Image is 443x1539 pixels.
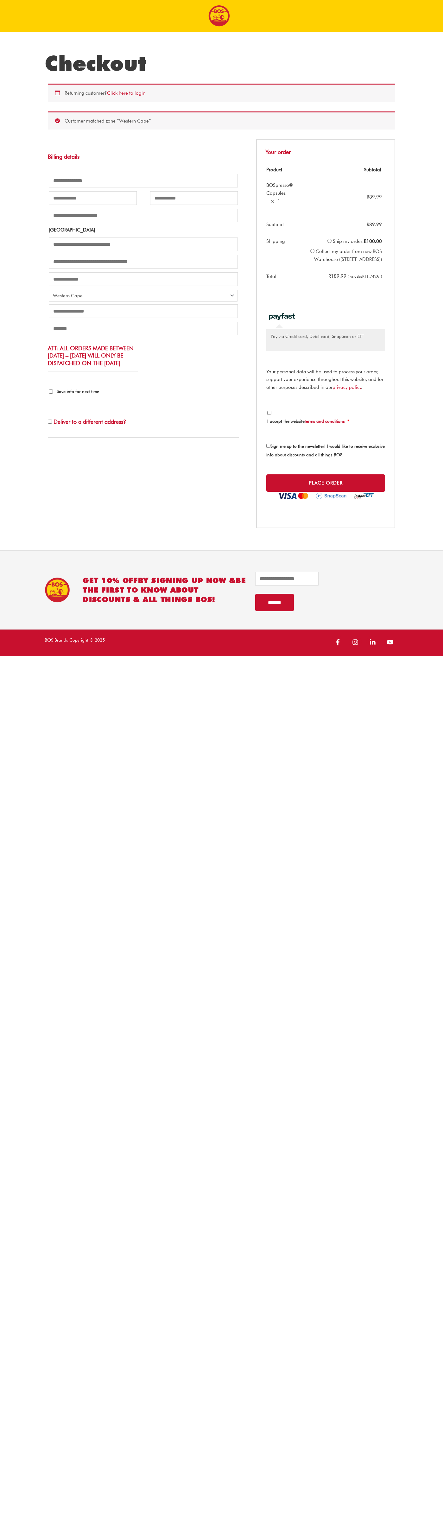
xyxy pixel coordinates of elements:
[38,636,222,650] div: BOS Brands Copyright © 2025
[367,194,382,200] bdi: 89.99
[208,5,230,27] img: BOS logo finals-200px
[138,576,236,585] span: BY SIGNING UP NOW &
[364,238,366,244] span: R
[266,181,303,197] div: BOSpresso® Capsules
[48,338,138,371] h3: ATT: ALL ORDERS MADE BETWEEN [DATE] – [DATE] WILL ONLY BE DISPATCHED ON THE [DATE]
[332,636,348,649] a: facebook-f
[45,577,70,603] img: BOS Ice Tea
[266,444,385,457] span: Sign me up to the newsletter! I would like to receive exclusive info about discounts and all thin...
[48,84,395,102] div: Returning customer?
[277,493,308,499] img: Pay with Visa and Mastercard
[49,227,95,233] strong: [GEOGRAPHIC_DATA]
[332,384,361,390] a: privacy policy
[354,493,374,499] img: Pay with InstantEFT
[266,474,385,492] button: Place order
[362,274,364,279] span: R
[305,419,345,424] a: terms and conditions
[266,216,306,233] th: Subtotal
[267,419,345,424] span: I accept the website
[328,273,331,279] span: R
[48,111,395,130] div: Customer matched zone “Western Cape”
[266,161,306,179] th: Product
[266,444,270,448] input: Sign me up to the newsletter! I would like to receive exclusive info about discounts and all thin...
[362,274,374,279] span: 11.74
[48,139,395,528] form: Checkout
[349,636,365,649] a: instagram
[49,290,238,301] span: Province
[333,238,382,244] label: Ship my order:
[316,493,347,499] img: Pay with SnapScan
[271,333,381,340] p: Pay via Credit card, Debit card, SnapScan or EFT
[367,222,369,227] span: R
[367,194,369,200] span: R
[53,293,228,299] span: Western Cape
[267,411,271,415] input: I accept the websiteterms and conditions *
[270,198,280,204] strong: × 1
[348,274,382,279] small: (includes VAT)
[256,139,395,161] h3: Your order
[48,420,52,424] input: Deliver to a different address?
[306,161,385,179] th: Subtotal
[328,273,346,279] bdi: 189.99
[57,389,99,394] span: Save info for next time
[314,249,382,262] label: Collect my order from new BOS Warehouse ([STREET_ADDRESS])
[364,238,382,244] bdi: 100.00
[367,222,382,227] bdi: 89.99
[366,636,383,649] a: linkedin-in
[107,90,145,96] a: Click here to login
[266,368,385,391] p: Your personal data will be used to process your order, support your experience throughout this we...
[347,419,349,424] abbr: required
[83,576,246,604] h2: GET 10% OFF be the first to know about discounts & all things BOS!
[54,418,126,425] span: Deliver to a different address?
[266,268,306,285] th: Total
[266,233,306,268] th: Shipping
[49,389,53,394] input: Save info for next time
[45,51,398,76] h1: Checkout
[48,147,239,165] h3: Billing details
[384,636,398,649] a: youtube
